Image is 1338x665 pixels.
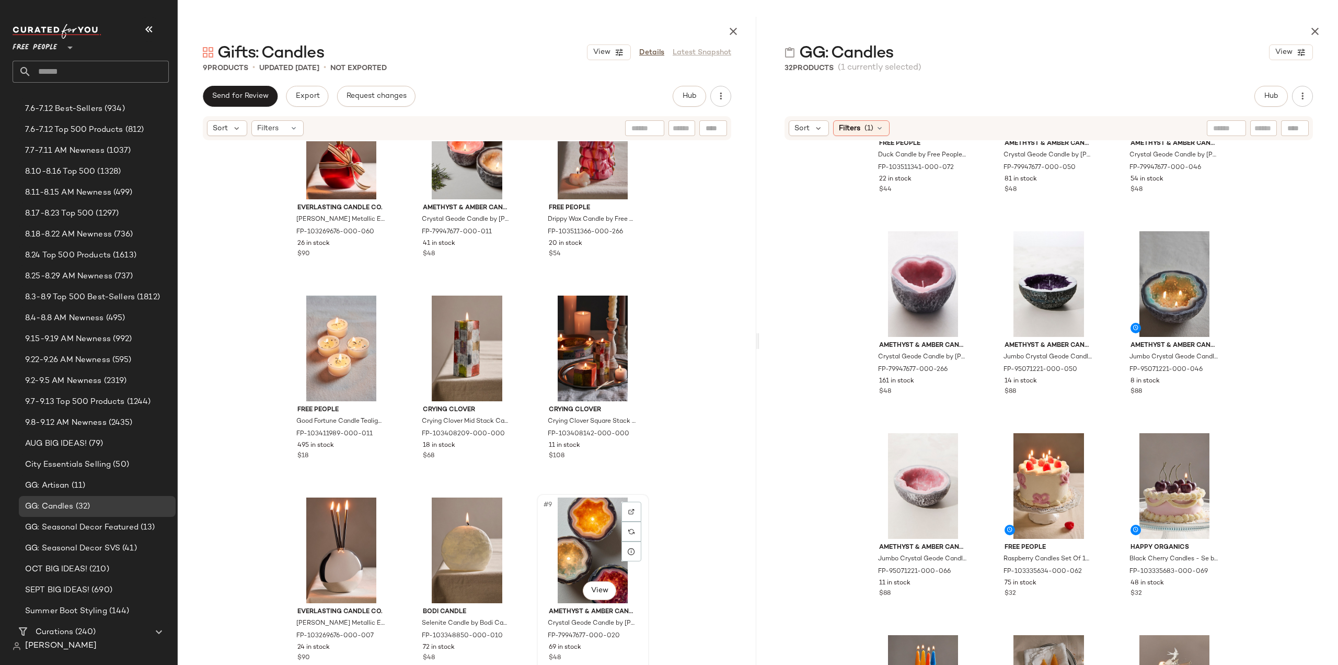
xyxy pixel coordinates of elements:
span: (992) [111,333,132,345]
span: Bodi Candle [423,607,511,617]
span: [PERSON_NAME] Metallic Everlasting by Everlasting Candle Co. at Free People in Gold [296,619,385,628]
img: 79947677_266_b [871,231,976,337]
div: Products [785,63,834,74]
img: 79947677_020_0 [540,498,645,603]
span: [PERSON_NAME] Metallic Everlasting by Everlasting Candle Co. at Free People in Gold [296,215,385,224]
span: 8.17-8.23 Top 500 [25,208,94,220]
span: Export [295,92,319,100]
span: $18 [297,452,308,461]
span: 8.10-8.16 Top 500 [25,166,95,178]
span: FP-103335634-000-062 [1004,567,1082,577]
img: 103269676_007_b [289,498,394,603]
span: 7.7-7.11 AM Newness [25,145,105,157]
span: $108 [549,452,564,461]
span: 11 in stock [879,579,910,588]
span: Filters [257,123,279,134]
img: svg%3e [628,509,635,515]
span: $48 [423,653,435,663]
span: 72 in stock [423,643,455,652]
span: (499) [111,187,133,199]
span: Gifts: Candles [217,43,324,64]
img: svg%3e [13,642,21,650]
span: Crystal Geode Candle by [PERSON_NAME] & [PERSON_NAME] at Free People in White [422,215,510,224]
span: AUG BIG IDEAS! [25,438,87,450]
span: 24 in stock [297,643,330,652]
p: Not Exported [330,63,387,74]
span: Crystal Geode Candle by [PERSON_NAME] & [PERSON_NAME] at Free People in Blue [1129,151,1218,160]
span: (1613) [111,250,136,262]
span: (736) [112,229,133,241]
span: 9.15-9.19 AM Newness [25,333,111,345]
span: Amethyst & Amber Candles [1005,139,1093,149]
span: Crystal Geode Candle by [PERSON_NAME] & Amber Candles at Free People in Purple [1004,151,1092,160]
span: Free People [879,139,967,149]
span: Crying Clover Square Stack Candle at Free People in [GEOGRAPHIC_DATA] [548,417,636,426]
span: Free People [1005,543,1093,553]
button: View [587,44,631,60]
span: GG: Candles [799,43,893,64]
span: Amethyst & Amber Candles [1131,139,1219,149]
span: 54 in stock [1131,175,1163,184]
span: Curations [36,626,73,638]
span: FP-79947677-000-050 [1004,163,1076,173]
img: 103348850_010_0 [414,498,520,603]
span: FP-95071221-000-066 [878,567,951,577]
span: FP-103348850-000-010 [422,632,503,641]
span: FP-79947677-000-266 [878,365,948,375]
img: 103335683_069_b [1122,433,1227,539]
button: Request changes [337,86,416,107]
span: $48 [1005,185,1017,195]
span: Crying Clover [423,405,511,415]
span: (1037) [105,145,131,157]
span: Jumbo Crystal Geode Candle by [PERSON_NAME] & Amber Candles at Free People in Pink [878,555,966,564]
img: svg%3e [203,47,213,58]
span: Crystal Geode Candle by [PERSON_NAME] & [PERSON_NAME] at Free People in Brown [548,619,636,628]
span: FP-79947677-000-046 [1129,163,1201,173]
span: (690) [89,584,112,596]
span: $44 [879,185,892,195]
span: $90 [297,250,310,259]
span: Good Fortune Candle Tealights by Free People in White [296,417,385,426]
span: Amethyst & Amber Candles [423,204,511,213]
span: (210) [87,563,109,576]
span: GG: Seasonal Decor Featured [25,522,139,534]
span: Crying Clover Mid Stack Candle at Free People in [GEOGRAPHIC_DATA] [422,417,510,426]
span: 161 in stock [879,377,914,386]
button: View [583,581,616,600]
span: 8.3-8.9 Top 500 Best-Sellers [25,291,135,303]
span: Amethyst & Amber Candles [879,341,967,351]
span: Free People [297,405,386,415]
span: (50) [111,459,129,471]
span: 18 in stock [423,441,455,450]
span: (595) [110,354,132,366]
span: $68 [423,452,434,461]
span: $48 [549,653,561,663]
span: $54 [549,250,561,259]
img: 103408142_000_0 [540,296,645,401]
span: (495) [104,312,125,324]
span: $88 [879,589,891,599]
img: svg%3e [785,47,795,58]
span: Amethyst & Amber Candles [549,607,637,617]
span: FP-103511366-000-266 [548,228,623,237]
span: FP-103269676-000-060 [296,228,374,237]
img: 95071221_050_b [996,231,1101,337]
span: (737) [112,270,133,283]
span: 11 in stock [549,441,580,450]
span: • [252,62,255,74]
span: Crying Clover [549,405,637,415]
span: 14 in stock [1005,377,1037,386]
span: Duck Candle by Free People in Yellow [878,151,966,160]
span: 26 in stock [297,239,330,249]
span: 495 in stock [297,441,334,450]
span: Free People [13,36,57,54]
span: 9.8-9.12 AM Newness [25,417,107,429]
span: FP-79947677-000-020 [548,632,620,641]
span: (2319) [102,375,127,387]
span: FP-103411989-000-011 [296,430,373,439]
span: Amethyst & Amber Candles [879,543,967,553]
span: Crystal Geode Candle by [PERSON_NAME] & [PERSON_NAME] at Free People in Pink [878,353,966,362]
span: (144) [107,605,130,617]
span: 8.11-8.15 AM Newness [25,187,111,199]
span: Sort [794,123,810,134]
